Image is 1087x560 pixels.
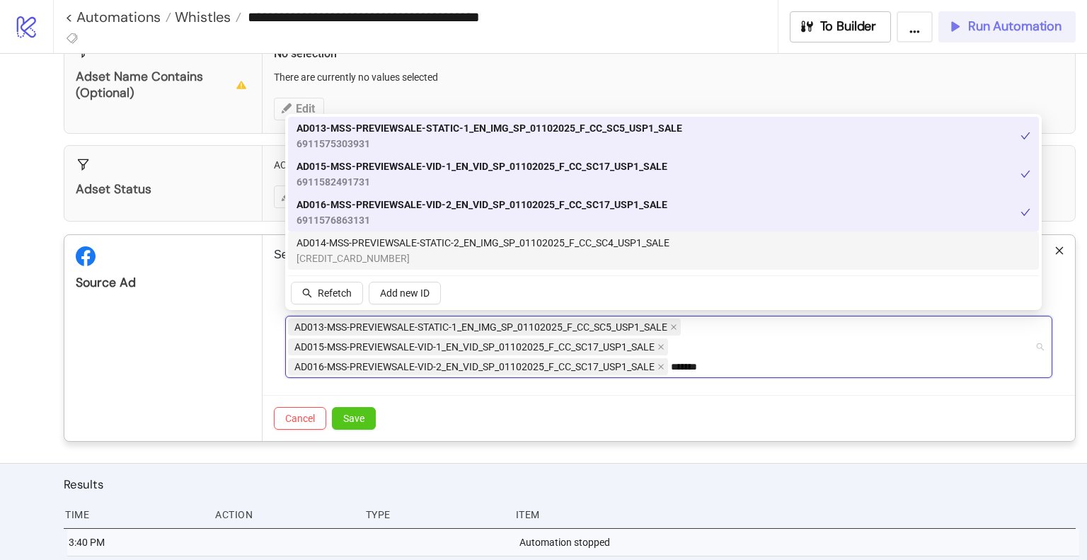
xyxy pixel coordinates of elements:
span: AD015-MSS-PREVIEWSALE-VID-1_EN_VID_SP_01102025_F_CC_SC17_USP1_SALE [294,339,655,355]
button: Refetch [291,282,363,304]
div: AD013-MSS-PREVIEWSALE-STATIC-1_EN_IMG_SP_01102025_F_CC_SC5_USP1_SALE [288,117,1039,155]
div: Automation stopped [518,529,1079,556]
span: Add new ID [380,287,430,299]
button: Cancel [274,407,326,430]
button: Run Automation [938,11,1076,42]
input: Select ad ids from list [671,358,709,375]
div: 3:40 PM [67,529,207,556]
span: Save [343,413,364,424]
span: To Builder [820,18,877,35]
div: AD015-MSS-PREVIEWSALE-VID-1_EN_VID_SP_01102025_F_CC_SC17_USP1_SALE [288,155,1039,193]
span: 6911582491731 [297,174,667,190]
span: 6911575303931 [297,136,682,152]
span: 6911576863131 [297,212,667,228]
span: AD013-MSS-PREVIEWSALE-STATIC-1_EN_IMG_SP_01102025_F_CC_SC5_USP1_SALE [288,319,681,336]
button: Save [332,407,376,430]
span: AD016-MSS-PREVIEWSALE-VID-2_EN_VID_SP_01102025_F_CC_SC17_USP1_SALE [297,197,667,212]
div: AD014-MSS-PREVIEWSALE-STATIC-2_EN_IMG_SP_01102025_F_CC_SC4_USP1_SALE [288,232,1039,270]
span: [CREDIT_CARD_NUMBER] [297,251,669,266]
span: check [1020,207,1030,217]
span: close [670,324,677,331]
a: Whistles [171,10,241,24]
button: To Builder [790,11,892,42]
span: AD015-MSS-PREVIEWSALE-VID-1_EN_VID_SP_01102025_F_CC_SC17_USP1_SALE [288,338,668,355]
span: AD016-MSS-PREVIEWSALE-VID-2_EN_VID_SP_01102025_F_CC_SC17_USP1_SALE [294,359,655,375]
span: AD013-MSS-PREVIEWSALE-STATIC-1_EN_IMG_SP_01102025_F_CC_SC5_USP1_SALE [297,120,682,136]
span: AD015-MSS-PREVIEWSALE-VID-1_EN_VID_SP_01102025_F_CC_SC17_USP1_SALE [297,159,667,174]
span: AD013-MSS-PREVIEWSALE-STATIC-1_EN_IMG_SP_01102025_F_CC_SC5_USP1_SALE [294,319,667,335]
span: close [1054,246,1064,256]
p: Select one or more Ads [274,246,1064,263]
span: AD014-MSS-PREVIEWSALE-STATIC-2_EN_IMG_SP_01102025_F_CC_SC4_USP1_SALE [297,235,669,251]
span: check [1020,131,1030,141]
span: Whistles [171,8,231,26]
span: search [302,288,312,298]
span: AD016-MSS-PREVIEWSALE-VID-2_EN_VID_SP_01102025_F_CC_SC17_USP1_SALE [288,358,668,375]
div: Item [514,501,1076,528]
h2: Results [64,475,1076,493]
span: Cancel [285,413,315,424]
button: Add new ID [369,282,441,304]
div: Action [214,501,354,528]
span: close [657,343,665,350]
div: AD016-MSS-PREVIEWSALE-VID-2_EN_VID_SP_01102025_F_CC_SC17_USP1_SALE [288,193,1039,232]
span: close [657,363,665,370]
span: Run Automation [968,18,1062,35]
span: Refetch [318,287,352,299]
a: < Automations [65,10,171,24]
div: Type [364,501,505,528]
span: check [1020,169,1030,179]
div: Source Ad [76,275,251,291]
button: ... [897,11,933,42]
div: Time [64,501,204,528]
